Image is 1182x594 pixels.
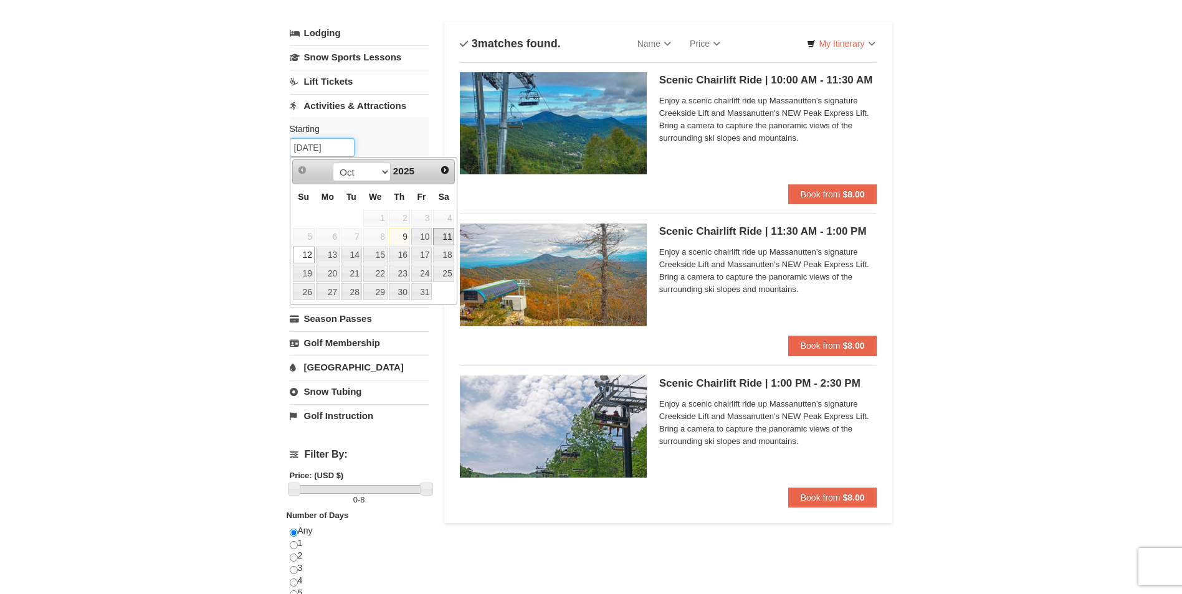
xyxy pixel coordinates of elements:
a: 31 [411,283,432,301]
a: 25 [433,265,454,282]
span: Enjoy a scenic chairlift ride up Massanutten’s signature Creekside Lift and Massanutten's NEW Pea... [659,398,877,448]
a: Next [436,161,454,179]
span: Thursday [394,192,404,202]
a: 9 [389,228,410,245]
strong: $8.00 [842,493,864,502]
span: Enjoy a scenic chairlift ride up Massanutten’s signature Creekside Lift and Massanutten's NEW Pea... [659,95,877,144]
button: Book from $8.00 [788,336,877,356]
h4: Filter By: [290,449,429,460]
a: 16 [389,247,410,264]
h5: Scenic Chairlift Ride | 1:00 PM - 2:30 PM [659,377,877,390]
span: Book from [801,341,841,351]
span: Sunday [298,192,309,202]
span: 1 [363,210,388,227]
button: Book from $8.00 [788,184,877,204]
a: 20 [316,265,340,282]
span: Friday [417,192,426,202]
img: 24896431-9-664d1467.jpg [460,375,647,478]
span: 3 [411,210,432,227]
span: Next [440,165,450,175]
span: 2025 [393,166,414,176]
label: Starting [290,123,419,135]
a: 26 [293,283,315,301]
a: 13 [316,247,340,264]
a: My Itinerary [799,34,883,53]
span: Saturday [439,192,449,202]
a: 28 [341,283,362,301]
span: 4 [433,210,454,227]
span: Wednesday [369,192,382,202]
span: Tuesday [346,192,356,202]
span: 5 [293,228,315,245]
a: 14 [341,247,362,264]
a: 10 [411,228,432,245]
span: Enjoy a scenic chairlift ride up Massanutten’s signature Creekside Lift and Massanutten's NEW Pea... [659,246,877,296]
span: 3 [472,37,478,50]
a: 24 [411,265,432,282]
button: Book from $8.00 [788,488,877,507]
a: 30 [389,283,410,301]
label: - [290,494,429,506]
h5: Scenic Chairlift Ride | 11:30 AM - 1:00 PM [659,225,877,238]
a: Golf Instruction [290,404,429,427]
a: Price [680,31,730,56]
a: Lift Tickets [290,70,429,93]
a: 11 [433,228,454,245]
span: 8 [360,495,365,504]
span: Book from [801,189,841,199]
a: 27 [316,283,340,301]
a: Prev [294,161,312,179]
h4: matches found. [460,37,561,50]
a: Snow Tubing [290,380,429,403]
a: 12 [293,247,315,264]
a: 23 [389,265,410,282]
a: Lodging [290,22,429,44]
img: 24896431-13-a88f1aaf.jpg [460,224,647,326]
a: Snow Sports Lessons [290,45,429,68]
a: 18 [433,247,454,264]
a: 15 [363,247,388,264]
img: 24896431-1-a2e2611b.jpg [460,72,647,174]
a: [GEOGRAPHIC_DATA] [290,356,429,379]
span: Monday [322,192,334,202]
a: Activities & Attractions [290,94,429,117]
span: 0 [353,495,358,504]
a: Name [628,31,680,56]
span: Book from [801,493,841,502]
strong: Number of Days [287,511,349,520]
a: Season Passes [290,307,429,330]
a: 29 [363,283,388,301]
span: 6 [316,228,340,245]
strong: $8.00 [842,189,864,199]
span: 7 [341,228,362,245]
h5: Scenic Chairlift Ride | 10:00 AM - 11:30 AM [659,74,877,87]
a: Golf Membership [290,331,429,354]
strong: Price: (USD $) [290,471,344,480]
a: 22 [363,265,388,282]
a: 19 [293,265,315,282]
a: 21 [341,265,362,282]
strong: $8.00 [842,341,864,351]
span: Prev [297,165,307,175]
a: 17 [411,247,432,264]
span: 2 [389,210,410,227]
span: 8 [363,228,388,245]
